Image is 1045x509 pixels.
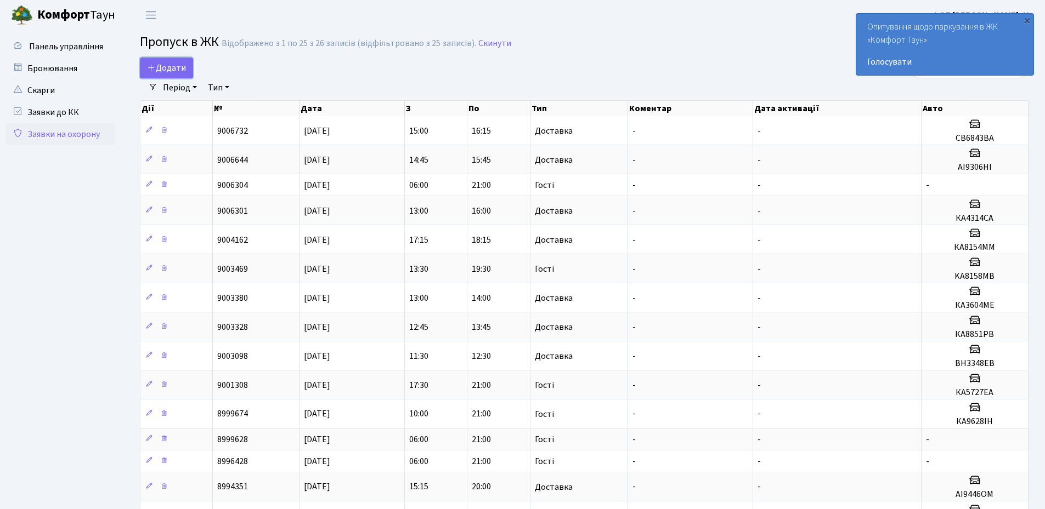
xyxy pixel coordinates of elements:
th: З [405,101,467,116]
span: - [758,154,761,166]
span: Таун [37,6,115,25]
span: 13:30 [409,263,428,275]
span: - [758,263,761,275]
span: - [632,179,636,191]
span: [DATE] [304,321,330,333]
a: Скинути [478,38,511,49]
span: - [632,263,636,275]
span: - [632,481,636,493]
h5: КА3604МЕ [926,300,1024,311]
a: Панель управління [5,36,115,58]
h5: КА9628IH [926,416,1024,427]
span: - [632,350,636,362]
h5: KA8158MB [926,271,1024,282]
span: [DATE] [304,379,330,391]
span: 06:00 [409,455,428,467]
span: 17:15 [409,234,428,246]
span: Панель управління [29,41,103,53]
span: - [632,154,636,166]
span: 9006304 [217,179,248,191]
th: № [213,101,300,116]
span: - [758,455,761,467]
span: - [758,481,761,493]
span: Гості [535,435,554,444]
span: Доставка [535,294,573,302]
span: 9001308 [217,379,248,391]
span: - [632,433,636,445]
span: - [632,292,636,304]
span: [DATE] [304,408,330,420]
span: 15:00 [409,125,428,137]
span: Гості [535,265,554,273]
span: [DATE] [304,179,330,191]
span: Гості [535,181,554,190]
a: ФОП [PERSON_NAME]. Н. [932,9,1032,22]
span: 12:45 [409,321,428,333]
span: Доставка [535,352,573,361]
span: - [758,205,761,217]
span: - [926,455,929,467]
span: 21:00 [472,379,491,391]
span: [DATE] [304,455,330,467]
span: Пропуск в ЖК [140,32,219,52]
span: - [758,234,761,246]
span: [DATE] [304,292,330,304]
span: [DATE] [304,205,330,217]
span: Гості [535,381,554,390]
th: По [467,101,530,116]
th: Тип [530,101,628,116]
span: Гості [535,457,554,466]
div: Відображено з 1 по 25 з 26 записів (відфільтровано з 25 записів). [222,38,476,49]
span: 20:00 [472,481,491,493]
a: Тип [204,78,234,97]
span: 9004162 [217,234,248,246]
h5: КА8154ММ [926,242,1024,253]
span: 21:00 [472,455,491,467]
span: [DATE] [304,350,330,362]
span: 18:15 [472,234,491,246]
span: 15:45 [472,154,491,166]
span: 9003328 [217,321,248,333]
span: - [758,350,761,362]
span: - [758,125,761,137]
span: 21:00 [472,433,491,445]
span: - [758,433,761,445]
a: Заявки до КК [5,101,115,123]
h5: АІ9306НІ [926,162,1024,173]
span: - [758,379,761,391]
span: [DATE] [304,481,330,493]
span: 8999674 [217,408,248,420]
span: Доставка [535,323,573,331]
span: - [632,455,636,467]
span: - [632,205,636,217]
span: 21:00 [472,408,491,420]
span: Додати [147,62,186,74]
span: 14:45 [409,154,428,166]
th: Авто [922,101,1029,116]
span: 13:00 [409,205,428,217]
span: Доставка [535,156,573,164]
span: 11:30 [409,350,428,362]
th: Коментар [628,101,753,116]
h5: АІ9446ОМ [926,489,1024,500]
span: Гості [535,410,554,419]
span: 9006732 [217,125,248,137]
span: 9006301 [217,205,248,217]
span: - [758,179,761,191]
span: Доставка [535,483,573,491]
a: Заявки на охорону [5,123,115,145]
span: 17:30 [409,379,428,391]
a: Бронювання [5,58,115,79]
span: Доставка [535,236,573,244]
span: 12:30 [472,350,491,362]
span: - [632,125,636,137]
h5: КА4314СА [926,213,1024,224]
span: 06:00 [409,179,428,191]
span: 21:00 [472,179,491,191]
span: 06:00 [409,433,428,445]
img: logo.png [11,4,33,26]
div: × [1021,15,1032,26]
span: [DATE] [304,234,330,246]
span: 10:00 [409,408,428,420]
span: 14:00 [472,292,491,304]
